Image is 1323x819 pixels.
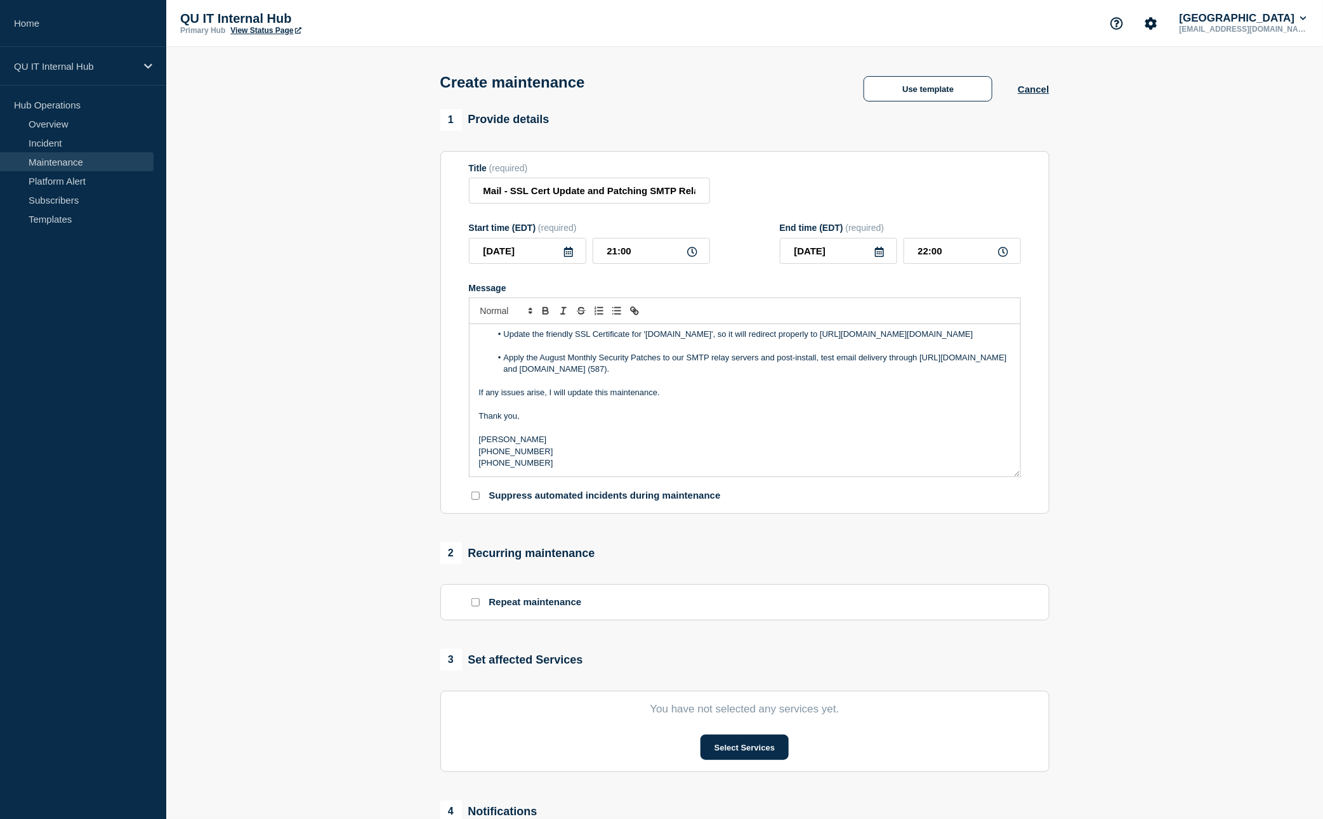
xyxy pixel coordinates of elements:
[479,387,1011,398] p: If any issues arise, I will update this maintenance.
[864,76,992,102] button: Use template
[491,352,1011,376] li: Apply the August Monthly Security Patches to our SMTP relay servers and post-install, test email ...
[479,457,1011,469] p: [PHONE_NUMBER]
[846,223,885,233] span: (required)
[440,109,550,131] div: Provide details
[780,223,1021,233] div: End time (EDT)
[471,598,480,606] input: Repeat maintenance
[475,303,537,318] span: Font size
[1018,84,1049,95] button: Cancel
[180,26,225,35] p: Primary Hub
[593,238,710,264] input: HH:MM
[1138,10,1164,37] button: Account settings
[1103,10,1130,37] button: Support
[780,238,897,264] input: YYYY-MM-DD
[440,109,462,131] span: 1
[479,434,1011,445] p: [PERSON_NAME]
[626,303,643,318] button: Toggle link
[440,542,462,564] span: 2
[904,238,1021,264] input: HH:MM
[608,303,626,318] button: Toggle bulleted list
[470,324,1020,476] div: Message
[469,238,586,264] input: YYYY-MM-DD
[538,223,577,233] span: (required)
[491,329,1011,340] li: Update the friendly SSL Certificate for '[DOMAIN_NAME]', so it will redirect properly to [URL][DO...
[1177,12,1309,25] button: [GEOGRAPHIC_DATA]
[440,74,585,91] h1: Create maintenance
[479,410,1011,422] p: Thank you,
[469,178,710,204] input: Title
[471,492,480,500] input: Suppress automated incidents during maintenance
[489,490,721,502] p: Suppress automated incidents during maintenance
[489,163,528,173] span: (required)
[1177,25,1309,34] p: [EMAIL_ADDRESS][DOMAIN_NAME]
[537,303,555,318] button: Toggle bold text
[440,542,595,564] div: Recurring maintenance
[701,735,789,760] button: Select Services
[489,596,582,608] p: Repeat maintenance
[469,703,1021,716] p: You have not selected any services yet.
[440,649,583,671] div: Set affected Services
[14,61,136,72] p: QU IT Internal Hub
[590,303,608,318] button: Toggle ordered list
[479,446,1011,457] p: [PHONE_NUMBER]
[572,303,590,318] button: Toggle strikethrough text
[440,649,462,671] span: 3
[555,303,572,318] button: Toggle italic text
[469,283,1021,293] div: Message
[469,223,710,233] div: Start time (EDT)
[469,163,710,173] div: Title
[180,11,434,26] p: QU IT Internal Hub
[230,26,301,35] a: View Status Page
